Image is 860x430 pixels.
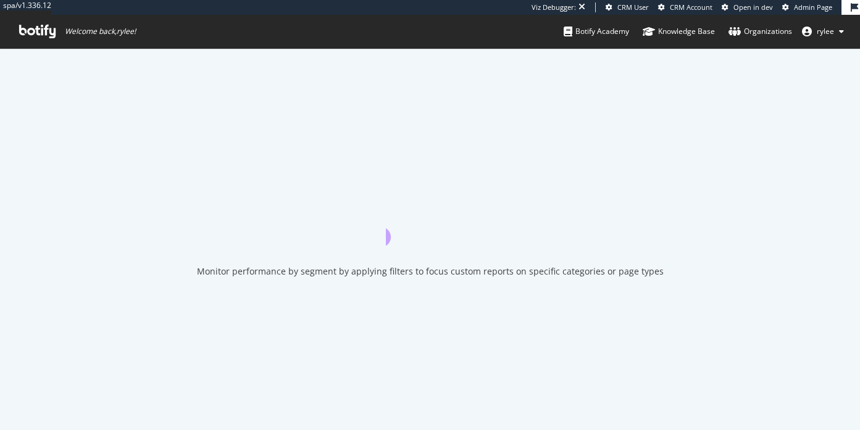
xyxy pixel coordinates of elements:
span: CRM User [617,2,649,12]
a: Organizations [728,15,792,48]
div: Monitor performance by segment by applying filters to focus custom reports on specific categories... [197,265,664,278]
a: CRM User [606,2,649,12]
button: rylee [792,22,854,41]
div: Viz Debugger: [532,2,576,12]
a: Admin Page [782,2,832,12]
a: CRM Account [658,2,712,12]
div: Knowledge Base [643,25,715,38]
div: Organizations [728,25,792,38]
span: Welcome back, rylee ! [65,27,136,36]
span: Admin Page [794,2,832,12]
span: rylee [817,26,834,36]
span: Open in dev [733,2,773,12]
a: Open in dev [722,2,773,12]
div: Botify Academy [564,25,629,38]
a: Knowledge Base [643,15,715,48]
span: CRM Account [670,2,712,12]
div: animation [386,201,475,246]
a: Botify Academy [564,15,629,48]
